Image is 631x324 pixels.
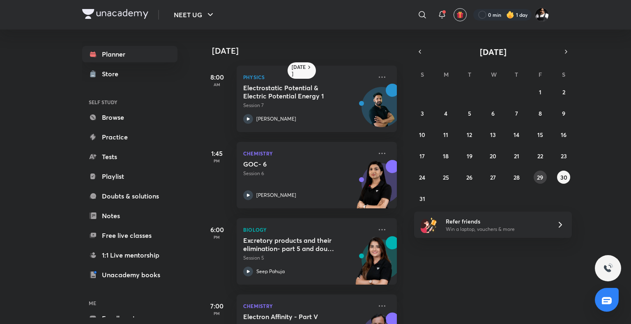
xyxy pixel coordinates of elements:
a: Doubts & solutions [82,188,177,204]
span: [DATE] [480,46,507,57]
button: avatar [454,8,467,21]
abbr: Wednesday [491,71,497,78]
a: Store [82,66,177,82]
abbr: August 11, 2025 [443,131,448,139]
abbr: August 20, 2025 [490,152,496,160]
button: August 22, 2025 [534,149,547,162]
img: unacademy [352,160,397,217]
h6: ME [82,296,177,310]
p: [PERSON_NAME] [256,115,296,123]
p: Chemistry [243,301,372,311]
a: Practice [82,129,177,145]
button: August 16, 2025 [557,128,570,141]
h4: [DATE] [212,46,405,56]
button: August 1, 2025 [534,85,547,98]
button: August 24, 2025 [416,171,429,184]
p: PM [200,311,233,316]
button: August 14, 2025 [510,128,523,141]
img: referral [421,217,437,233]
button: August 11, 2025 [439,128,452,141]
p: Seep Pahuja [256,268,285,275]
abbr: August 16, 2025 [561,131,567,139]
button: August 25, 2025 [439,171,452,184]
button: August 15, 2025 [534,128,547,141]
abbr: August 9, 2025 [562,110,565,117]
p: Session 7 [243,102,372,109]
button: August 8, 2025 [534,107,547,120]
p: [PERSON_NAME] [256,192,296,199]
button: August 10, 2025 [416,128,429,141]
button: August 31, 2025 [416,192,429,205]
abbr: August 19, 2025 [467,152,472,160]
h5: GOC- 6 [243,160,345,168]
button: August 2, 2025 [557,85,570,98]
button: August 4, 2025 [439,107,452,120]
img: streak [506,11,514,19]
img: Company Logo [82,9,148,19]
abbr: August 25, 2025 [443,173,449,181]
h6: SELF STUDY [82,95,177,109]
abbr: August 21, 2025 [514,152,519,160]
abbr: August 17, 2025 [419,152,425,160]
a: Company Logo [82,9,148,21]
a: 1:1 Live mentorship [82,247,177,263]
h6: [DATE] [292,64,306,77]
p: Session 6 [243,170,372,177]
a: Notes [82,208,177,224]
abbr: August 23, 2025 [561,152,567,160]
button: August 17, 2025 [416,149,429,162]
abbr: August 26, 2025 [466,173,472,181]
button: August 23, 2025 [557,149,570,162]
button: August 21, 2025 [510,149,523,162]
p: Win a laptop, vouchers & more [446,226,547,233]
h5: 6:00 [200,225,233,235]
button: August 12, 2025 [463,128,476,141]
abbr: August 30, 2025 [560,173,567,181]
button: August 3, 2025 [416,107,429,120]
p: Physics [243,72,372,82]
abbr: August 18, 2025 [443,152,449,160]
abbr: August 29, 2025 [537,173,543,181]
button: August 6, 2025 [486,107,500,120]
h5: 7:00 [200,301,233,311]
abbr: August 10, 2025 [419,131,425,139]
button: August 20, 2025 [486,149,500,162]
h5: Electrostatic Potential & Electric Potential Energy 1 [243,84,345,100]
img: unacademy [352,236,397,293]
abbr: August 3, 2025 [421,110,424,117]
abbr: August 12, 2025 [467,131,472,139]
button: August 26, 2025 [463,171,476,184]
div: Store [102,69,123,79]
button: August 7, 2025 [510,107,523,120]
abbr: Saturday [562,71,565,78]
button: August 28, 2025 [510,171,523,184]
abbr: August 7, 2025 [515,110,518,117]
abbr: August 13, 2025 [490,131,496,139]
abbr: August 6, 2025 [491,110,495,117]
button: August 29, 2025 [534,171,547,184]
button: August 5, 2025 [463,107,476,120]
abbr: August 1, 2025 [539,88,541,96]
a: Free live classes [82,227,177,244]
abbr: August 2, 2025 [562,88,565,96]
abbr: Friday [539,71,542,78]
abbr: August 31, 2025 [419,195,425,203]
button: NEET UG [169,7,220,23]
h5: Excretory products and their elimination- part 5 and doubt clearing session [243,236,345,253]
h5: 8:00 [200,72,233,82]
abbr: August 27, 2025 [490,173,496,181]
abbr: Monday [444,71,449,78]
a: Playlist [82,168,177,185]
abbr: August 14, 2025 [514,131,519,139]
p: Chemistry [243,148,372,158]
abbr: Tuesday [468,71,471,78]
h6: Refer friends [446,217,547,226]
button: August 9, 2025 [557,107,570,120]
p: Biology [243,225,372,235]
abbr: August 4, 2025 [444,110,447,117]
abbr: August 5, 2025 [468,110,471,117]
abbr: August 28, 2025 [514,173,520,181]
a: Browse [82,109,177,125]
p: Session 5 [243,254,372,262]
button: [DATE] [426,46,560,57]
